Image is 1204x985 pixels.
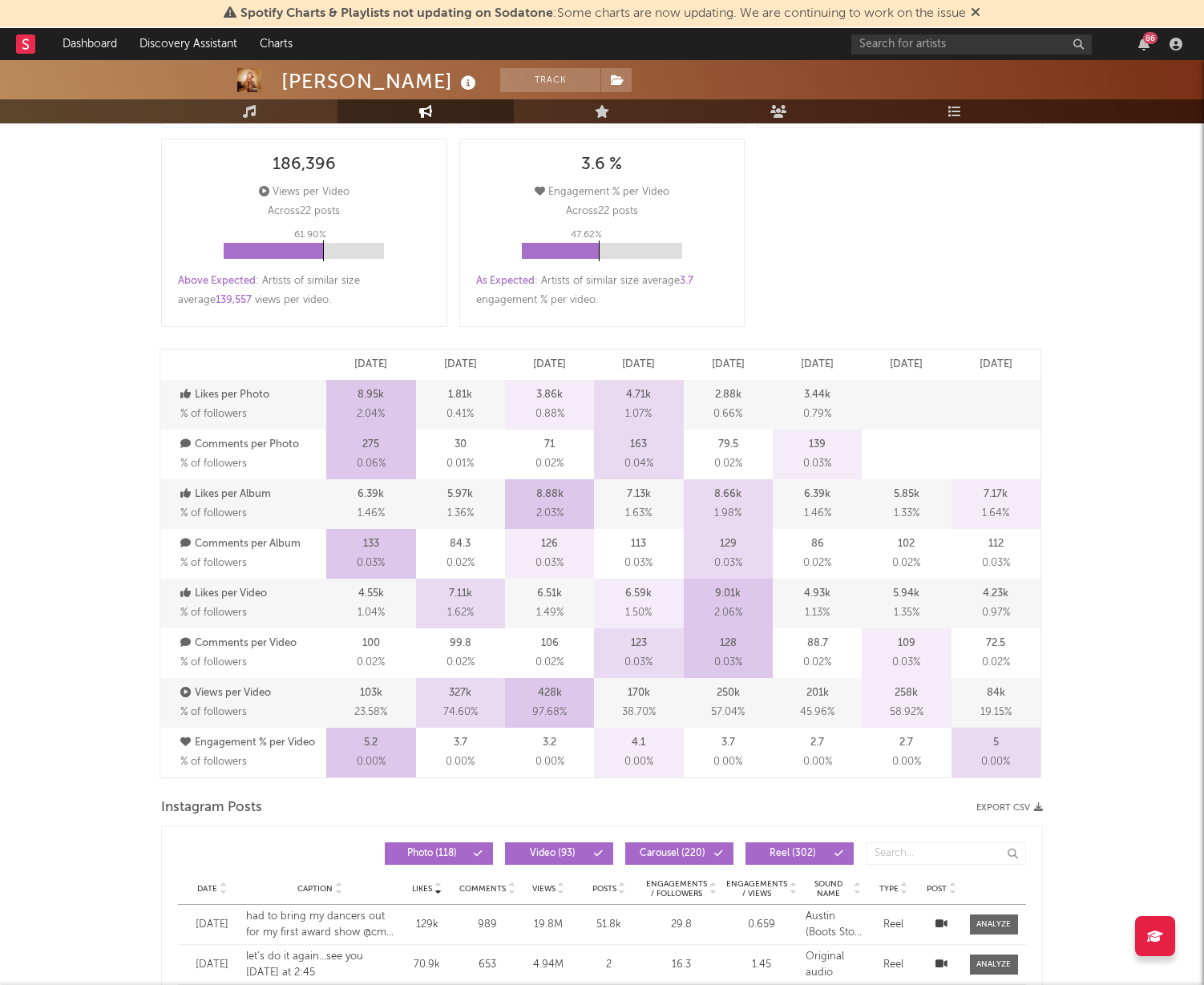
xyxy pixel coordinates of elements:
[720,634,737,653] p: 128
[447,485,473,504] p: 5.97k
[358,584,384,604] p: 4.55k
[268,202,340,221] p: Across 22 posts
[240,7,966,20] span: : Some charts are now updating. We are continuing to work on the issue
[645,879,708,898] span: Engagements / Followers
[804,386,830,405] p: 3.44k
[894,504,919,523] span: 1.33 %
[541,535,558,554] p: 126
[450,535,471,554] p: 84.3
[358,504,385,523] span: 1.46 %
[532,884,556,894] span: Views
[358,604,385,623] span: 1.04 %
[714,653,742,672] span: 0.03 %
[892,753,921,772] span: 0.00 %
[898,535,915,554] p: 102
[626,386,651,405] p: 4.71k
[186,917,238,933] div: [DATE]
[128,28,248,60] a: Discovery Assistant
[980,703,1012,722] span: 19.15 %
[800,703,834,722] span: 45.96 %
[680,276,693,286] span: 3.7
[804,485,830,504] p: 6.39k
[625,604,652,623] span: 1.50 %
[273,155,336,175] div: 186,396
[806,949,862,980] div: Original audio
[362,435,379,454] p: 275
[890,355,923,374] p: [DATE]
[890,703,923,722] span: 58.92 %
[161,798,262,817] span: Instagram Posts
[535,183,669,202] div: Engagement % per Video
[180,634,322,653] p: Comments per Video
[533,355,566,374] p: [DATE]
[180,707,247,717] span: % of followers
[178,272,430,310] div: : Artists of similar size average views per video .
[714,504,741,523] span: 1.98 %
[180,608,247,618] span: % of followers
[714,485,741,504] p: 8.66k
[180,409,247,419] span: % of followers
[630,435,647,454] p: 163
[447,604,474,623] span: 1.62 %
[357,653,385,672] span: 0.02 %
[281,68,480,95] div: [PERSON_NAME]
[455,435,467,454] p: 30
[725,957,798,973] div: 1.45
[714,454,742,474] span: 0.02 %
[354,703,387,722] span: 23.58 %
[448,386,472,405] p: 1.81k
[803,753,832,772] span: 0.00 %
[624,454,653,474] span: 0.04 %
[711,703,745,722] span: 57.04 %
[449,584,472,604] p: 7.11k
[982,554,1010,573] span: 0.03 %
[625,584,652,604] p: 6.59k
[535,454,564,474] span: 0.02 %
[894,604,919,623] span: 1.35 %
[443,703,478,722] span: 74.60 %
[357,454,386,474] span: 0.06 %
[1143,32,1158,44] div: 86
[358,386,384,405] p: 8.95k
[505,842,613,865] button: Video(93)
[178,276,256,286] span: Above Expected
[476,272,729,310] div: : Artists of similar size average engagement % per video .
[362,634,380,653] p: 100
[246,909,394,940] div: had to bring my dancers out for my first award show @cmt 🧡
[803,454,831,474] span: 0.03 %
[476,276,535,286] span: As Expected
[446,554,475,573] span: 0.02 %
[806,879,852,898] span: Sound Name
[628,684,650,703] p: 170k
[541,634,559,653] p: 106
[537,584,562,604] p: 6.51k
[523,957,573,973] div: 4.94M
[357,753,386,772] span: 0.00 %
[536,485,564,504] p: 8.88k
[532,703,567,722] span: 97.68 %
[581,957,637,973] div: 2
[624,753,653,772] span: 0.00 %
[631,634,647,653] p: 123
[713,405,742,424] span: 0.66 %
[803,554,831,573] span: 0.02 %
[259,183,349,202] div: Views per Video
[357,554,385,573] span: 0.03 %
[981,753,1010,772] span: 0.00 %
[536,604,564,623] span: 1.49 %
[180,733,322,753] p: Engagement % per Video
[745,842,854,865] button: Reel(302)
[248,28,304,60] a: Charts
[645,917,717,933] div: 29.8
[523,917,573,933] div: 19.8M
[811,535,824,554] p: 86
[180,535,322,554] p: Comments per Album
[535,753,564,772] span: 0.00 %
[581,917,637,933] div: 51.8k
[715,386,741,405] p: 2.88k
[446,405,474,424] span: 0.41 %
[51,28,128,60] a: Dashboard
[385,842,493,865] button: Photo(118)
[879,884,899,894] span: Type
[358,485,384,504] p: 6.39k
